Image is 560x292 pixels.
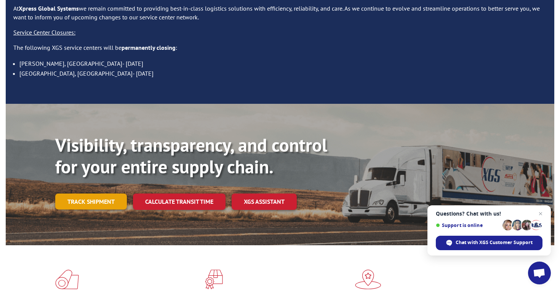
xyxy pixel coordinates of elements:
[232,194,297,210] a: XGS ASSISTANT
[436,236,542,250] span: Chat with XGS Customer Support
[13,43,547,59] p: The following XGS service centers will be :
[55,194,127,209] a: Track shipment
[456,239,533,246] span: Chat with XGS Customer Support
[55,270,79,289] img: xgs-icon-total-supply-chain-intelligence-red
[436,222,500,228] span: Support is online
[19,5,79,12] strong: Xpress Global Systems
[19,68,547,78] li: [GEOGRAPHIC_DATA], [GEOGRAPHIC_DATA]- [DATE]
[19,59,547,68] li: [PERSON_NAME], [GEOGRAPHIC_DATA]- [DATE]
[436,211,542,217] span: Questions? Chat with us!
[355,270,381,289] img: xgs-icon-flagship-distribution-model-red
[133,194,226,210] a: Calculate transit time
[528,262,551,284] a: Open chat
[13,4,547,29] p: At we remain committed to providing best-in-class logistics solutions with efficiency, reliabilit...
[13,29,75,36] u: Service Center Closures:
[55,133,327,179] b: Visibility, transparency, and control for your entire supply chain.
[205,270,223,289] img: xgs-icon-focused-on-flooring-red
[122,44,176,51] strong: permanently closing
